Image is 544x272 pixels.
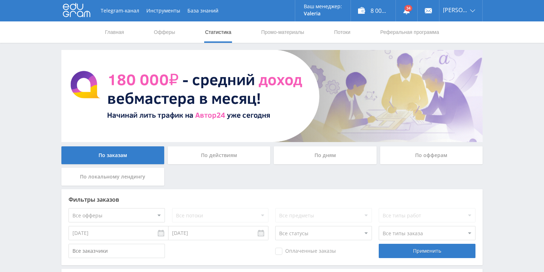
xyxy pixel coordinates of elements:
[304,4,342,9] p: Ваш менеджер:
[275,248,336,255] span: Оплаченные заказы
[104,21,125,43] a: Главная
[261,21,305,43] a: Промо-материалы
[69,196,475,203] div: Фильтры заказов
[380,146,483,164] div: По офферам
[379,21,440,43] a: Реферальная программа
[153,21,176,43] a: Офферы
[379,244,475,258] div: Применить
[333,21,351,43] a: Потоки
[168,146,271,164] div: По действиям
[69,244,165,258] input: Все заказчики
[61,50,483,142] img: BannerAvtor24
[274,146,377,164] div: По дням
[443,7,468,13] span: [PERSON_NAME]
[61,146,164,164] div: По заказам
[61,168,164,186] div: По локальному лендингу
[304,11,342,16] p: Valeria
[204,21,232,43] a: Статистика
